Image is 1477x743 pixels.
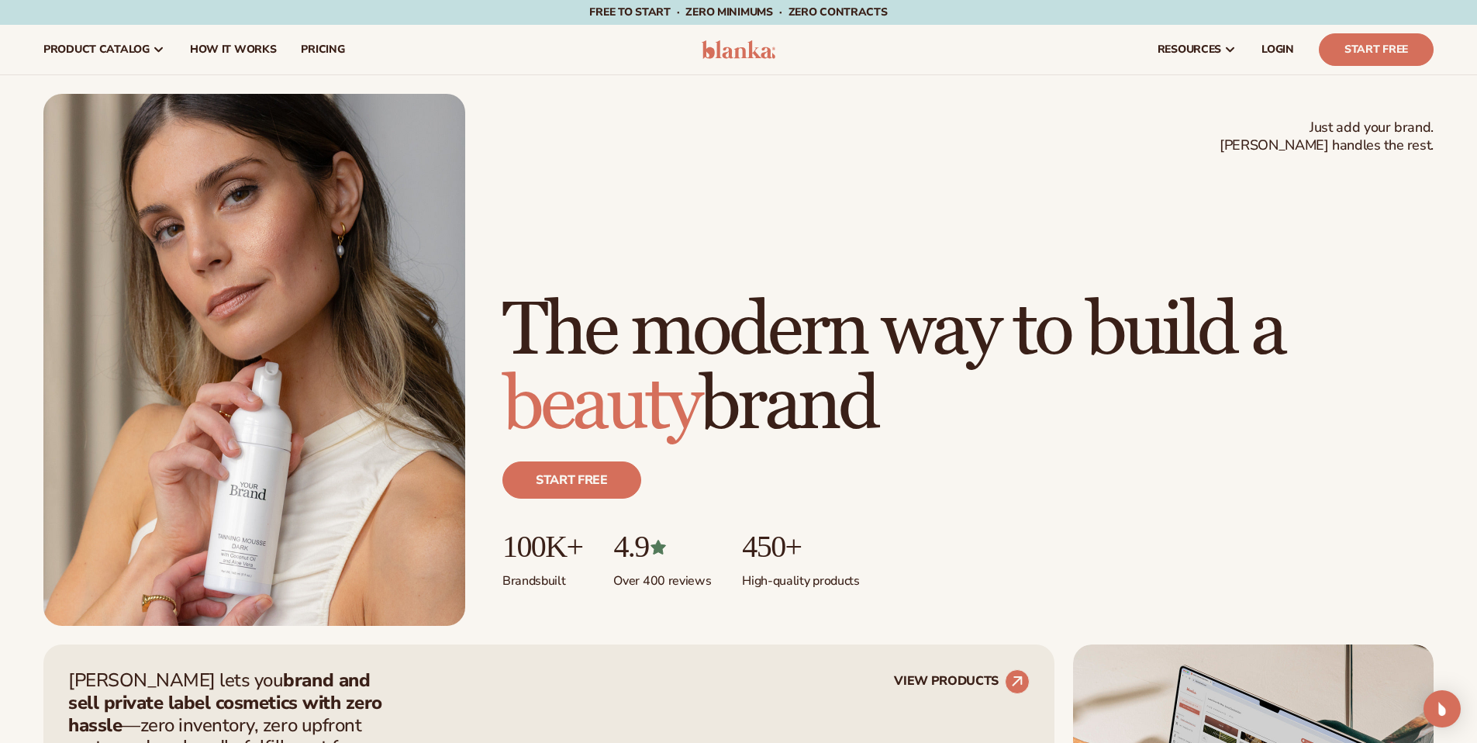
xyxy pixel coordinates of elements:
[43,94,465,626] img: Female holding tanning mousse.
[502,530,582,564] p: 100K+
[742,564,859,589] p: High-quality products
[613,564,711,589] p: Over 400 reviews
[190,43,277,56] span: How It Works
[1319,33,1434,66] a: Start Free
[742,530,859,564] p: 450+
[1424,690,1461,727] div: Open Intercom Messenger
[178,25,289,74] a: How It Works
[702,40,775,59] img: logo
[502,360,699,451] span: beauty
[1261,43,1294,56] span: LOGIN
[1145,25,1249,74] a: resources
[1220,119,1434,155] span: Just add your brand. [PERSON_NAME] handles the rest.
[613,530,711,564] p: 4.9
[589,5,887,19] span: Free to start · ZERO minimums · ZERO contracts
[43,43,150,56] span: product catalog
[1158,43,1221,56] span: resources
[894,669,1030,694] a: VIEW PRODUCTS
[502,564,582,589] p: Brands built
[502,294,1434,443] h1: The modern way to build a brand
[31,25,178,74] a: product catalog
[1249,25,1306,74] a: LOGIN
[288,25,357,74] a: pricing
[68,668,382,738] strong: brand and sell private label cosmetics with zero hassle
[301,43,344,56] span: pricing
[502,461,641,499] a: Start free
